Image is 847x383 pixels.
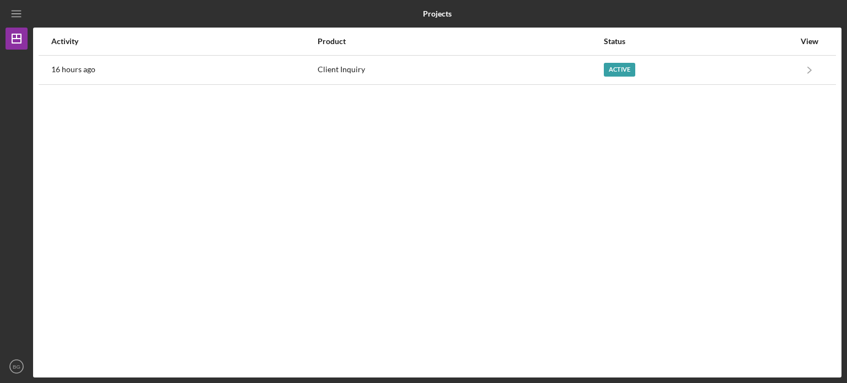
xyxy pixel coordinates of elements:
[51,65,95,74] time: 2025-10-08 20:29
[604,37,795,46] div: Status
[318,37,603,46] div: Product
[318,56,603,84] div: Client Inquiry
[423,9,452,18] b: Projects
[796,37,823,46] div: View
[604,63,635,77] div: Active
[13,364,20,370] text: BG
[6,355,28,377] button: BG
[51,37,317,46] div: Activity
